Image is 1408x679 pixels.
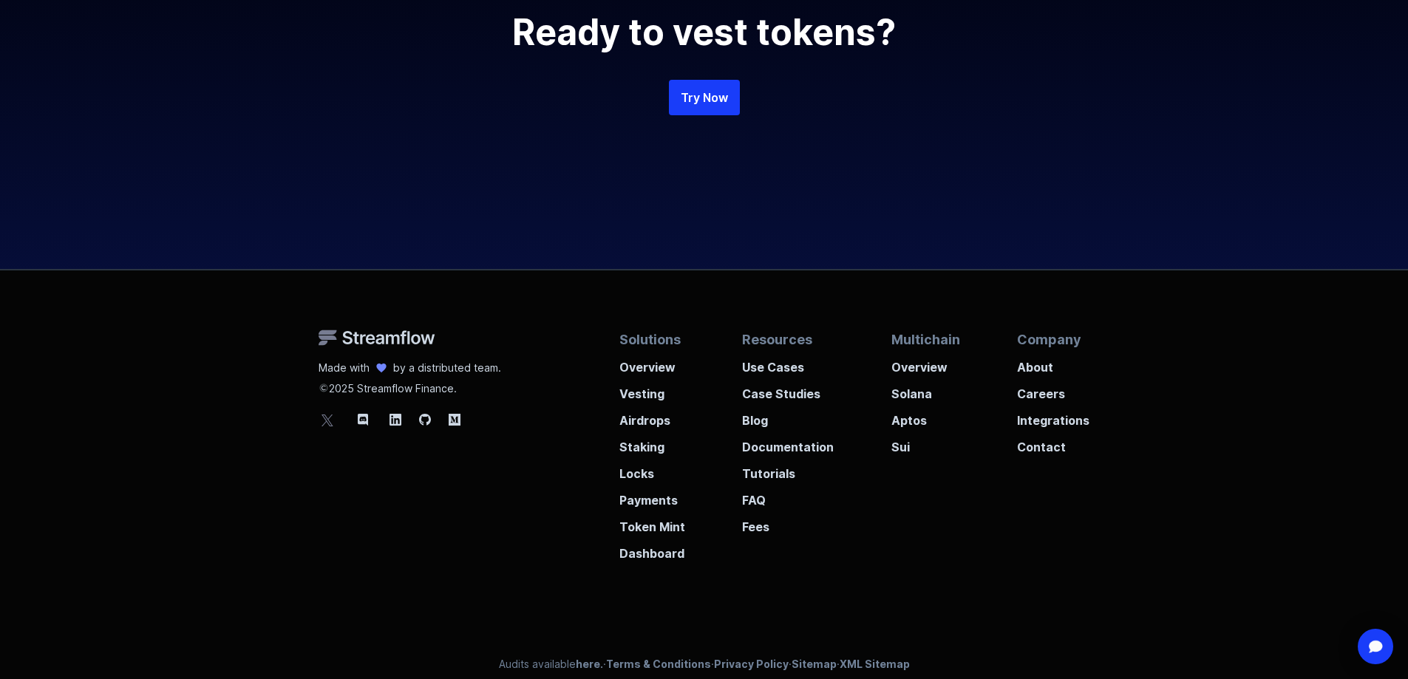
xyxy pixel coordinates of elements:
[393,361,501,375] p: by a distributed team.
[891,376,960,403] a: Solana
[742,456,834,482] a: Tutorials
[619,509,685,536] a: Token Mint
[742,330,834,349] p: Resources
[742,429,834,456] a: Documentation
[742,376,834,403] a: Case Studies
[319,361,370,375] p: Made with
[350,15,1059,50] h2: Ready to vest tokens?
[891,403,960,429] a: Aptos
[669,80,740,115] a: Try Now
[1017,349,1089,376] a: About
[619,330,685,349] p: Solutions
[1017,330,1089,349] p: Company
[619,536,685,562] a: Dashboard
[792,658,837,670] a: Sitemap
[891,349,960,376] a: Overview
[891,429,960,456] a: Sui
[619,456,685,482] a: Locks
[499,657,910,672] p: Audits available · · · ·
[714,658,789,670] a: Privacy Policy
[619,403,685,429] a: Airdrops
[742,509,834,536] a: Fees
[619,429,685,456] a: Staking
[1017,403,1089,429] a: Integrations
[742,349,834,376] a: Use Cases
[606,658,711,670] a: Terms & Conditions
[619,349,685,376] a: Overview
[619,482,685,509] a: Payments
[1017,376,1089,403] a: Careers
[840,658,910,670] a: XML Sitemap
[1017,429,1089,456] a: Contact
[576,658,603,670] a: here.
[742,403,834,429] a: Blog
[742,482,834,509] a: FAQ
[891,330,960,349] p: Multichain
[319,375,501,396] p: 2025 Streamflow Finance.
[1358,629,1393,664] div: Open Intercom Messenger
[619,376,685,403] a: Vesting
[319,330,435,346] img: Streamflow Logo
